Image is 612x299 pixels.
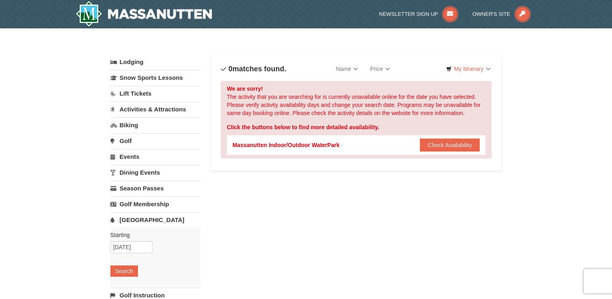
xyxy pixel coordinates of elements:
a: Dining Events [110,165,201,180]
div: Click the buttons below to find more detailed availability. [227,123,486,131]
div: Massanutten Indoor/Outdoor WaterPark [233,141,340,149]
button: Search [110,265,138,277]
a: Newsletter Sign Up [379,11,458,17]
a: Biking [110,117,201,132]
a: Price [364,61,396,77]
img: Massanutten Resort Logo [76,1,212,27]
a: Season Passes [110,181,201,196]
span: Owner's Site [472,11,510,17]
span: Newsletter Sign Up [379,11,438,17]
a: Snow Sports Lessons [110,70,201,85]
label: Starting [110,231,195,239]
strong: We are sorry! [227,85,263,92]
a: Owner's Site [472,11,531,17]
a: Name [330,61,364,77]
a: Massanutten Resort [76,1,212,27]
a: Lodging [110,55,201,69]
h4: matches found. [221,65,286,73]
a: [GEOGRAPHIC_DATA] [110,212,201,227]
a: Activities & Attractions [110,102,201,117]
a: My Itinerary [441,63,496,75]
span: 0 [229,65,233,73]
button: Check Availability [420,139,480,152]
a: Events [110,149,201,164]
a: Lift Tickets [110,86,201,101]
div: The activity that you are searching for is currently unavailable online for the date you have sel... [221,81,492,158]
a: Golf [110,133,201,148]
a: Golf Membership [110,196,201,211]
